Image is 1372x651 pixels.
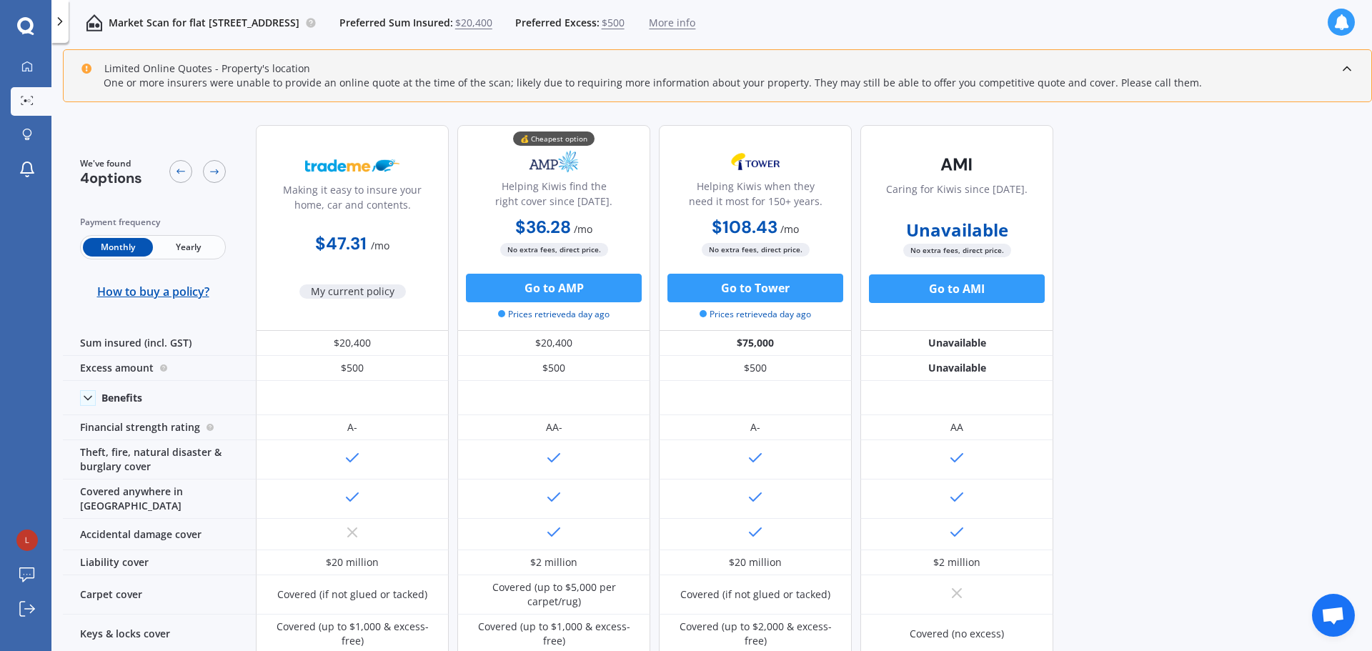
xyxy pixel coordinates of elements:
[305,147,399,183] img: Trademe.webp
[63,550,256,575] div: Liability cover
[326,555,379,570] div: $20 million
[339,16,453,30] span: Preferred Sum Insured:
[97,284,209,299] span: How to buy a policy?
[702,243,810,257] span: No extra fees, direct price.
[80,157,142,170] span: We've found
[530,555,577,570] div: $2 million
[729,555,782,570] div: $20 million
[81,61,310,76] div: Limited Online Quotes - Property's location
[16,530,38,551] img: a83b83ef5d41fbefb570361b732345ec
[750,420,760,434] div: A-
[500,243,608,257] span: No extra fees, direct price.
[267,620,438,648] div: Covered (up to $1,000 & excess-free)
[513,131,595,146] div: 💰 Cheapest option
[80,215,226,229] div: Payment frequency
[371,239,389,252] span: / mo
[700,308,811,321] span: Prices retrieved a day ago
[63,440,256,479] div: Theft, fire, natural disaster & burglary cover
[933,555,980,570] div: $2 million
[268,182,437,218] div: Making it easy to insure your home, car and contents.
[659,331,852,356] div: $75,000
[63,575,256,615] div: Carpet cover
[667,274,843,302] button: Go to Tower
[315,232,367,254] b: $47.31
[649,16,695,30] span: More info
[83,238,153,257] span: Monthly
[457,331,650,356] div: $20,400
[780,222,799,236] span: / mo
[63,479,256,519] div: Covered anywhere in [GEOGRAPHIC_DATA]
[950,420,963,434] div: AA
[468,580,640,609] div: Covered (up to $5,000 per carpet/rug)
[347,420,357,434] div: A-
[680,587,830,602] div: Covered (if not glued or tacked)
[546,420,562,434] div: AA-
[455,16,492,30] span: $20,400
[886,182,1028,217] div: Caring for Kiwis since [DATE].
[457,356,650,381] div: $500
[574,222,592,236] span: / mo
[299,284,406,299] span: My current policy
[80,169,142,187] span: 4 options
[101,392,142,404] div: Benefits
[860,331,1053,356] div: Unavailable
[468,620,640,648] div: Covered (up to $1,000 & excess-free)
[153,238,223,257] span: Yearly
[256,331,449,356] div: $20,400
[910,627,1004,641] div: Covered (no excess)
[256,356,449,381] div: $500
[469,179,638,214] div: Helping Kiwis find the right cover since [DATE].
[708,144,802,179] img: Tower.webp
[670,620,841,648] div: Covered (up to $2,000 & excess-free)
[906,223,1008,237] b: Unavailable
[659,356,852,381] div: $500
[910,146,1004,182] img: AMI-text-1.webp
[1312,594,1355,637] div: Open chat
[498,308,610,321] span: Prices retrieved a day ago
[277,587,427,602] div: Covered (if not glued or tacked)
[869,274,1045,303] button: Go to AMI
[109,16,299,30] p: Market Scan for flat [STREET_ADDRESS]
[903,244,1011,257] span: No extra fees, direct price.
[86,14,103,31] img: home-and-contents.b802091223b8502ef2dd.svg
[712,216,777,238] b: $108.43
[63,415,256,440] div: Financial strength rating
[466,274,642,302] button: Go to AMP
[63,519,256,550] div: Accidental damage cover
[63,331,256,356] div: Sum insured (incl. GST)
[515,216,571,238] b: $36.28
[81,76,1354,90] div: One or more insurers were unable to provide an online quote at the time of the scan; likely due t...
[602,16,625,30] span: $500
[515,16,600,30] span: Preferred Excess:
[63,356,256,381] div: Excess amount
[507,144,601,179] img: AMP.webp
[860,356,1053,381] div: Unavailable
[671,179,840,214] div: Helping Kiwis when they need it most for 150+ years.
